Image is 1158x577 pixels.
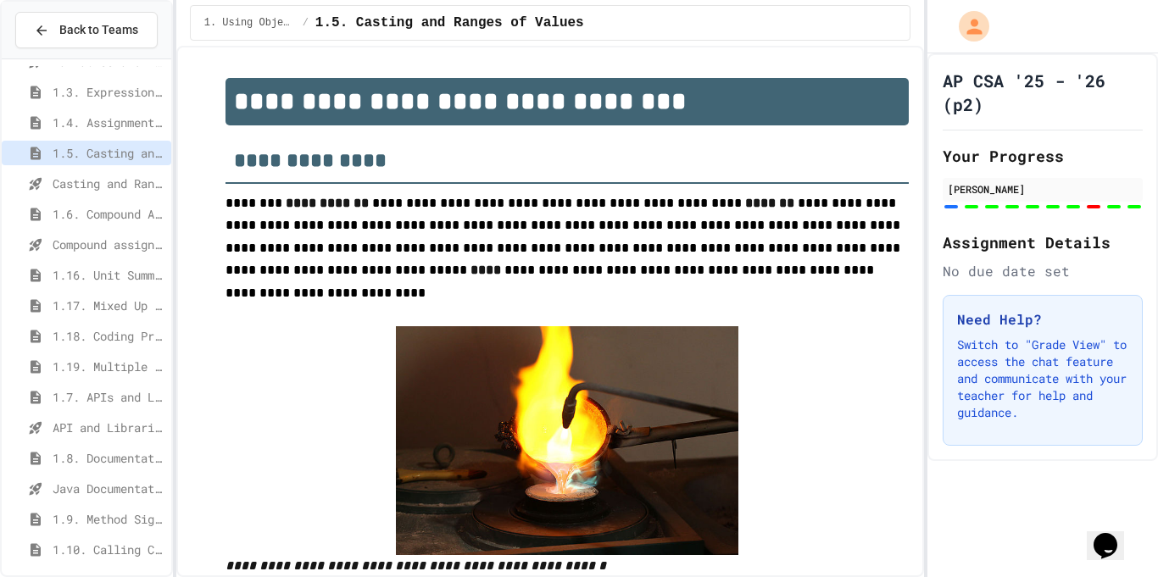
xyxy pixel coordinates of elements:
[948,181,1138,197] div: [PERSON_NAME]
[53,175,164,192] span: Casting and Ranges of variables - Quiz
[53,266,164,284] span: 1.16. Unit Summary 1a (1.1-1.6)
[303,16,309,30] span: /
[957,336,1128,421] p: Switch to "Grade View" to access the chat feature and communicate with your teacher for help and ...
[943,230,1143,254] h2: Assignment Details
[1087,509,1141,560] iframe: chat widget
[53,297,164,314] span: 1.17. Mixed Up Code Practice 1.1-1.6
[53,83,164,101] span: 1.3. Expressions and Output [New]
[53,144,164,162] span: 1.5. Casting and Ranges of Values
[957,309,1128,330] h3: Need Help?
[53,480,164,497] span: Java Documentation with Comments - Topic 1.8
[315,13,584,33] span: 1.5. Casting and Ranges of Values
[53,541,164,558] span: 1.10. Calling Class Methods
[943,69,1143,116] h1: AP CSA '25 - '26 (p2)
[204,16,296,30] span: 1. Using Objects and Methods
[53,236,164,253] span: Compound assignment operators - Quiz
[53,419,164,436] span: API and Libraries - Topic 1.7
[943,144,1143,168] h2: Your Progress
[15,12,158,48] button: Back to Teams
[53,510,164,528] span: 1.9. Method Signatures
[53,327,164,345] span: 1.18. Coding Practice 1a (1.1-1.6)
[53,449,164,467] span: 1.8. Documentation with Comments and Preconditions
[53,358,164,375] span: 1.19. Multiple Choice Exercises for Unit 1a (1.1-1.6)
[943,261,1143,281] div: No due date set
[53,114,164,131] span: 1.4. Assignment and Input
[59,21,138,39] span: Back to Teams
[53,388,164,406] span: 1.7. APIs and Libraries
[941,7,994,46] div: My Account
[53,205,164,223] span: 1.6. Compound Assignment Operators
